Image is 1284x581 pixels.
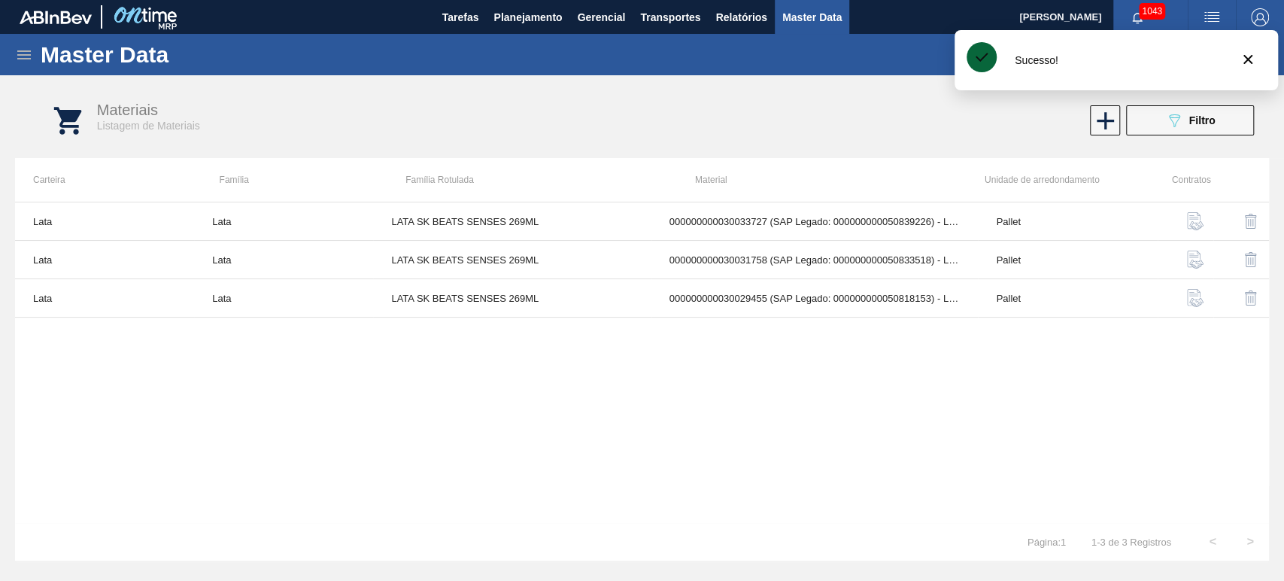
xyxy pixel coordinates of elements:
span: Gerencial [578,8,626,26]
th: Família Rotulada [387,158,677,202]
button: delete-icon [1233,203,1269,239]
div: Desabilitar Material [1221,280,1269,316]
span: 1 - 3 de 3 Registros [1088,537,1171,548]
span: Materiais [97,102,158,118]
h1: Master Data [41,46,308,63]
img: delete-icon [1242,251,1260,269]
img: delete-icon [1242,212,1260,230]
span: Filtro [1189,114,1216,126]
img: contract-icon [1186,212,1204,230]
button: delete-icon [1233,242,1269,278]
span: Página : 1 [1028,537,1066,548]
th: Material [677,158,967,202]
div: Buscar Contratos Material [1165,280,1213,316]
td: Pallet [978,202,1157,241]
button: delete-icon [1233,280,1269,316]
span: Tarefas [442,8,479,26]
th: Contratos [1152,158,1210,202]
td: Pallet [978,279,1157,318]
img: TNhmsLtSVTkK8tSr43FrP2fwEKptu5GPRR3wAAAABJRU5ErkJggg== [20,11,92,24]
td: Lata [15,279,194,318]
img: userActions [1203,8,1221,26]
td: Pallet [978,241,1157,279]
span: 1043 [1139,3,1165,20]
span: Relatórios [715,8,766,26]
div: Buscar Contratos Material [1165,203,1213,239]
td: 000000000030029455 (SAP Legado: 000000000050818153) - LATA AL 269ML SENSES NIV23B [651,279,979,318]
td: Lata [194,202,373,241]
img: delete-icon [1242,289,1260,307]
td: LATA SK BEATS SENSES 269ML [373,241,651,279]
button: Notificações [1113,7,1161,28]
img: contract-icon [1186,251,1204,269]
button: > [1231,523,1269,561]
td: Lata [194,241,373,279]
button: contract-icon [1177,280,1213,316]
td: 000000000030031758 (SAP Legado: 000000000050833518) - LATA AL 269ML BEATS SENSES TML [651,241,979,279]
th: Carteira [15,158,202,202]
div: Desabilitar Material [1221,242,1269,278]
td: Lata [15,202,194,241]
span: Transportes [640,8,700,26]
th: Unidade de arredondamento [967,158,1153,202]
span: Listagem de Materiais [97,120,200,132]
div: Habilitar Material [1088,105,1119,135]
button: Filtro [1126,105,1254,135]
td: Lata [194,279,373,318]
img: contract-icon [1186,289,1204,307]
td: 000000000030033727 (SAP Legado: 000000000050839226) - LATA AL 269ML SENSES NIV25 [651,202,979,241]
td: LATA SK BEATS SENSES 269ML [373,202,651,241]
span: Planejamento [493,8,562,26]
th: Família [202,158,388,202]
td: Lata [15,241,194,279]
div: Filtrar Material [1119,105,1261,135]
button: < [1194,523,1231,561]
button: contract-icon [1177,242,1213,278]
button: contract-icon [1177,203,1213,239]
div: Buscar Contratos Material [1165,242,1213,278]
span: Master Data [782,8,842,26]
td: LATA SK BEATS SENSES 269ML [373,279,651,318]
img: Logout [1251,8,1269,26]
div: Desabilitar Material [1221,203,1269,239]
